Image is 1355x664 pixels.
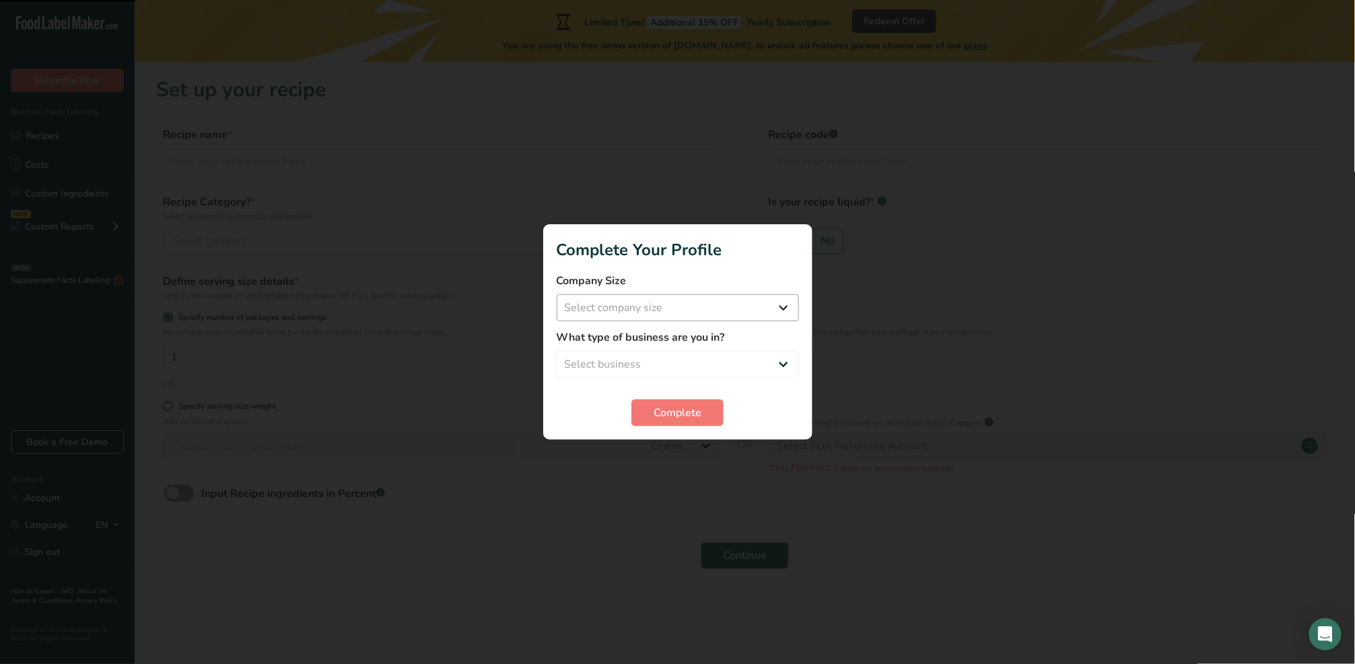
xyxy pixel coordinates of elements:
label: Company Size [557,273,799,289]
div: Open Intercom Messenger [1309,618,1342,651]
h1: Complete Your Profile [557,238,799,262]
span: Complete [654,405,701,421]
label: What type of business are you in? [557,329,799,345]
button: Complete [631,399,724,426]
